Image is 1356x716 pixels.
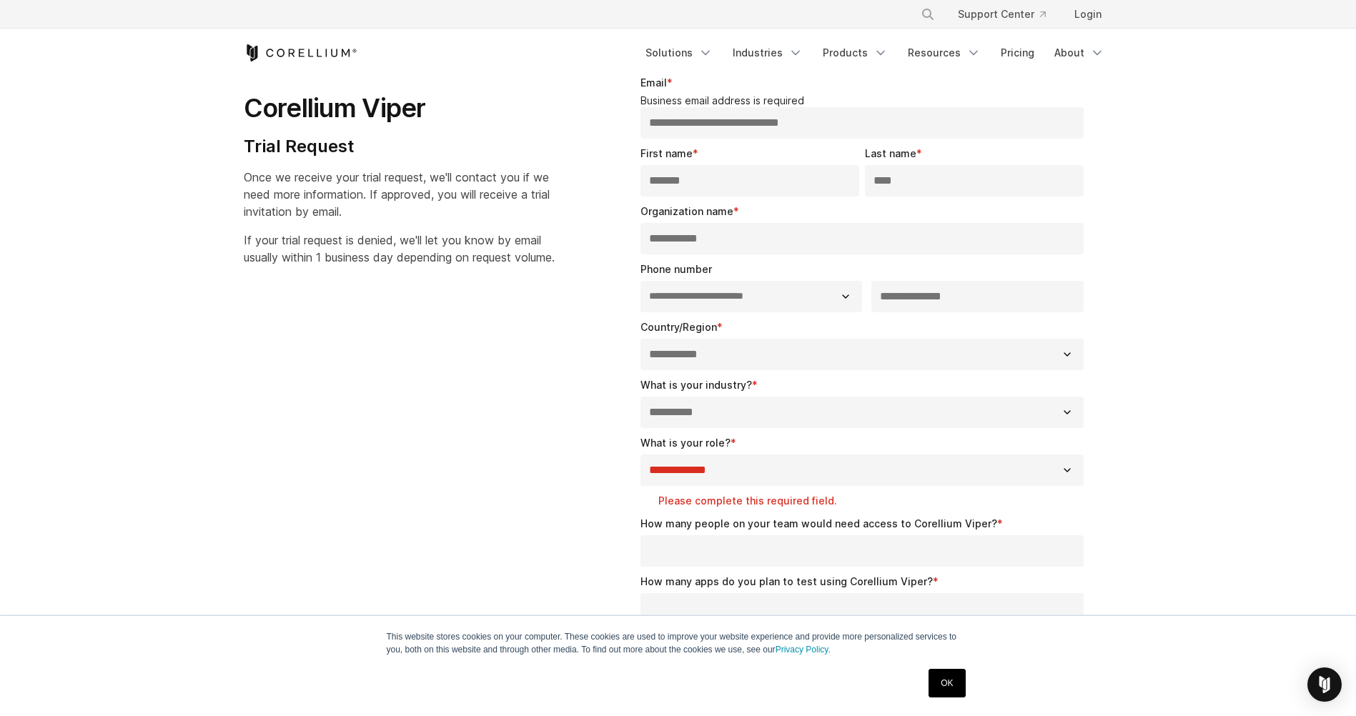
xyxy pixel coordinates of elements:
span: How many people on your team would need access to Corellium Viper? [640,517,997,529]
a: Industries [724,40,811,66]
div: Navigation Menu [904,1,1113,27]
div: Open Intercom Messenger [1307,667,1342,702]
a: OK [929,669,965,697]
span: First name [640,147,693,159]
legend: Business email address is required [640,94,1090,107]
h1: Corellium Viper [244,92,555,124]
a: Login [1063,1,1113,27]
span: What is your industry? [640,379,752,391]
a: Corellium Home [244,44,357,61]
a: Resources [899,40,989,66]
a: About [1046,40,1113,66]
span: Last name [865,147,916,159]
span: What is your role? [640,437,731,449]
button: Search [915,1,941,27]
span: Email [640,76,667,89]
a: Support Center [946,1,1057,27]
span: If your trial request is denied, we'll let you know by email usually within 1 business day depend... [244,233,555,264]
p: This website stores cookies on your computer. These cookies are used to improve your website expe... [387,630,970,656]
a: Products [814,40,896,66]
a: Privacy Policy. [776,645,831,655]
a: Pricing [992,40,1043,66]
span: Organization name [640,205,733,217]
div: Navigation Menu [637,40,1113,66]
label: Please complete this required field. [658,494,1090,508]
span: Phone number [640,263,712,275]
h4: Trial Request [244,136,555,157]
span: Country/Region [640,321,717,333]
span: Once we receive your trial request, we'll contact you if we need more information. If approved, y... [244,170,550,219]
a: Solutions [637,40,721,66]
span: How many apps do you plan to test using Corellium Viper? [640,575,933,587]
